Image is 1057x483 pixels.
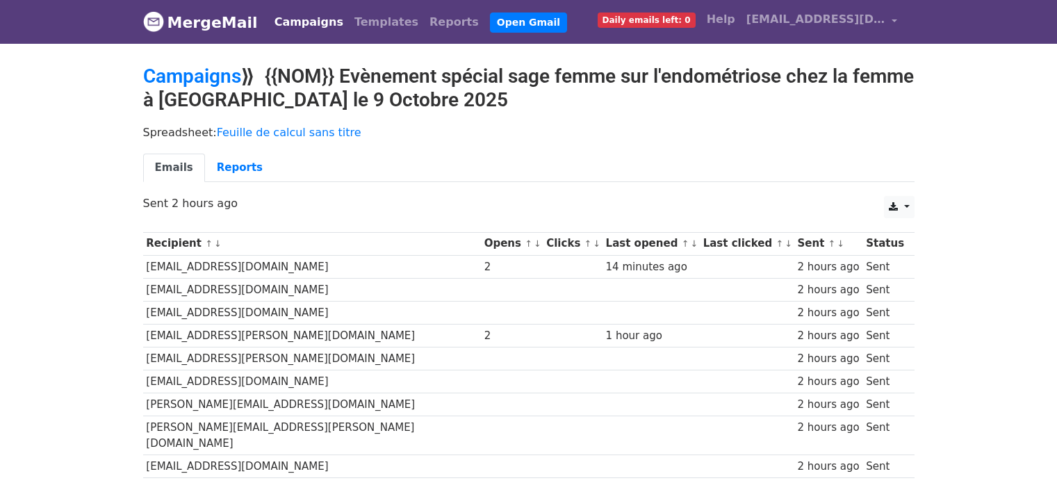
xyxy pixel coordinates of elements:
a: Emails [143,154,205,182]
a: [EMAIL_ADDRESS][DOMAIN_NAME] [741,6,903,38]
td: Sent [862,393,907,416]
a: ↑ [828,238,836,249]
div: 2 hours ago [797,259,859,275]
p: Sent 2 hours ago [143,196,915,211]
td: [PERSON_NAME][EMAIL_ADDRESS][PERSON_NAME][DOMAIN_NAME] [143,416,481,455]
a: Templates [349,8,424,36]
a: ↓ [837,238,844,249]
div: 2 [484,259,540,275]
a: ↑ [776,238,783,249]
a: ↓ [593,238,600,249]
td: [EMAIL_ADDRESS][PERSON_NAME][DOMAIN_NAME] [143,347,481,370]
h2: ⟫ {{NOM}} Evènement spécial sage femme sur l'endométriose chez la femme à [GEOGRAPHIC_DATA] le 9 ... [143,65,915,111]
a: ↑ [205,238,213,249]
td: Sent [862,416,907,455]
td: Sent [862,455,907,478]
a: ↑ [584,238,592,249]
th: Status [862,232,907,255]
td: [EMAIL_ADDRESS][DOMAIN_NAME] [143,255,481,278]
td: [EMAIL_ADDRESS][DOMAIN_NAME] [143,370,481,393]
a: ↓ [534,238,541,249]
img: MergeMail logo [143,11,164,32]
td: Sent [862,255,907,278]
th: Recipient [143,232,481,255]
td: [EMAIL_ADDRESS][DOMAIN_NAME] [143,278,481,301]
div: 2 hours ago [797,351,859,367]
a: Feuille de calcul sans titre [217,126,361,139]
td: Sent [862,278,907,301]
a: ↓ [214,238,222,249]
div: 2 hours ago [797,282,859,298]
a: Campaigns [143,65,241,88]
th: Clicks [543,232,602,255]
td: Sent [862,347,907,370]
a: Reports [424,8,484,36]
td: [EMAIL_ADDRESS][DOMAIN_NAME] [143,455,481,478]
div: 2 hours ago [797,374,859,390]
a: ↓ [785,238,792,249]
div: 14 minutes ago [606,259,696,275]
div: 2 hours ago [797,420,859,436]
div: 2 hours ago [797,305,859,321]
td: Sent [862,301,907,324]
a: Help [701,6,741,33]
a: Reports [205,154,275,182]
div: 2 [484,328,540,344]
span: [EMAIL_ADDRESS][DOMAIN_NAME] [746,11,885,28]
td: Sent [862,370,907,393]
th: Last clicked [700,232,794,255]
span: Daily emails left: 0 [598,13,696,28]
div: 2 hours ago [797,459,859,475]
td: Sent [862,325,907,347]
td: [EMAIL_ADDRESS][DOMAIN_NAME] [143,301,481,324]
p: Spreadsheet: [143,125,915,140]
a: ↓ [690,238,698,249]
a: Open Gmail [490,13,567,33]
td: [PERSON_NAME][EMAIL_ADDRESS][DOMAIN_NAME] [143,393,481,416]
div: 1 hour ago [606,328,696,344]
td: [EMAIL_ADDRESS][PERSON_NAME][DOMAIN_NAME] [143,325,481,347]
th: Opens [481,232,543,255]
a: ↑ [525,238,532,249]
th: Sent [794,232,863,255]
a: Daily emails left: 0 [592,6,701,33]
a: MergeMail [143,8,258,37]
a: Campaigns [269,8,349,36]
th: Last opened [603,232,700,255]
div: 2 hours ago [797,397,859,413]
div: 2 hours ago [797,328,859,344]
a: ↑ [682,238,689,249]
